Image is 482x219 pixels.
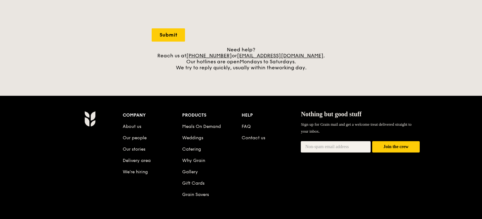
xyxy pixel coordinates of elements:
span: working day. [275,65,306,71]
span: Nothing but good stuff [301,111,361,118]
span: Mondays to Saturdays. [240,59,296,65]
a: Grain Savers [182,192,209,197]
a: Meals On Demand [182,124,221,129]
a: Contact us [242,135,265,141]
a: Our stories [123,147,145,152]
a: [EMAIL_ADDRESS][DOMAIN_NAME] [237,53,323,59]
div: Products [182,111,242,120]
input: Submit [152,28,185,42]
a: We’re hiring [123,169,148,175]
div: Need help? Reach us at or . Our hotlines are open We try to reply quickly, usually within the [152,47,330,71]
input: Non-spam email address [301,141,371,153]
span: Sign up for Grain mail and get a welcome treat delivered straight to your inbox. [301,122,412,134]
img: Grain [84,111,95,127]
a: Weddings [182,135,203,141]
a: FAQ [242,124,251,129]
a: [PHONE_NUMBER] [186,53,232,59]
a: Our people [123,135,147,141]
div: Help [242,111,301,120]
a: Gallery [182,169,198,175]
button: Join the crew [372,141,420,153]
a: About us [123,124,141,129]
a: Why Grain [182,158,205,163]
a: Catering [182,147,201,152]
a: Gift Cards [182,181,205,186]
a: Delivery area [123,158,151,163]
div: Company [123,111,182,120]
